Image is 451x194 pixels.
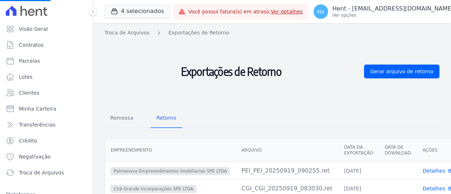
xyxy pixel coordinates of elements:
span: Ha [317,9,324,14]
h2: Exportações de Retorno [104,40,358,103]
span: Negativação [19,153,51,160]
a: Remessa [104,109,139,128]
nav: Breadcrumb [104,29,439,37]
a: Lotes [3,70,90,84]
span: Você possui fatura(s) em atraso. [188,8,303,16]
td: [DATE] [338,162,379,179]
th: Arquivo [235,139,338,162]
span: Crédito [19,137,37,144]
a: Negativação [3,149,90,164]
a: Minha Carteira [3,102,90,116]
span: Lotes [19,73,33,81]
span: Gerar arquivo de retorno [370,68,433,75]
a: Crédito [3,133,90,148]
span: Clientes [19,89,39,96]
th: Data de Download [379,139,417,162]
a: Exportações de Retorno [168,29,229,37]
a: Gerar arquivo de retorno [364,65,439,78]
a: Detalhes [423,168,445,174]
span: Contratos [19,41,44,49]
button: 4 selecionados [104,4,170,18]
a: Ver detalhes [271,9,303,15]
div: PEI_PEI_20250919_090255.ret [241,166,332,175]
span: Visão Geral [19,25,48,33]
a: Contratos [3,38,90,52]
span: Retorno [152,111,181,125]
a: Visão Geral [3,22,90,36]
span: Remessa [106,111,138,125]
a: Detalhes [423,186,445,191]
a: Parcelas [3,54,90,68]
span: Minha Carteira [19,105,56,112]
th: Data da Exportação [338,139,379,162]
th: Empreendimento [105,139,235,162]
span: Parcelas [19,57,40,65]
a: Troca de Arquivos [3,165,90,180]
span: Transferências [19,121,56,128]
a: Clientes [3,86,90,100]
span: Chã Grande Incorporações SPE LTDA [111,185,196,193]
a: Troca de Arquivos [104,29,149,37]
a: Retorno [151,109,182,128]
nav: Tab selector [104,109,182,128]
div: CGI_CGI_20250919_083030.ret [241,184,332,193]
span: Troca de Arquivos [19,169,64,176]
a: Transferências [3,117,90,132]
span: Palmanova Empreendimentos Imobiliarios SPE LTDA [111,167,230,175]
